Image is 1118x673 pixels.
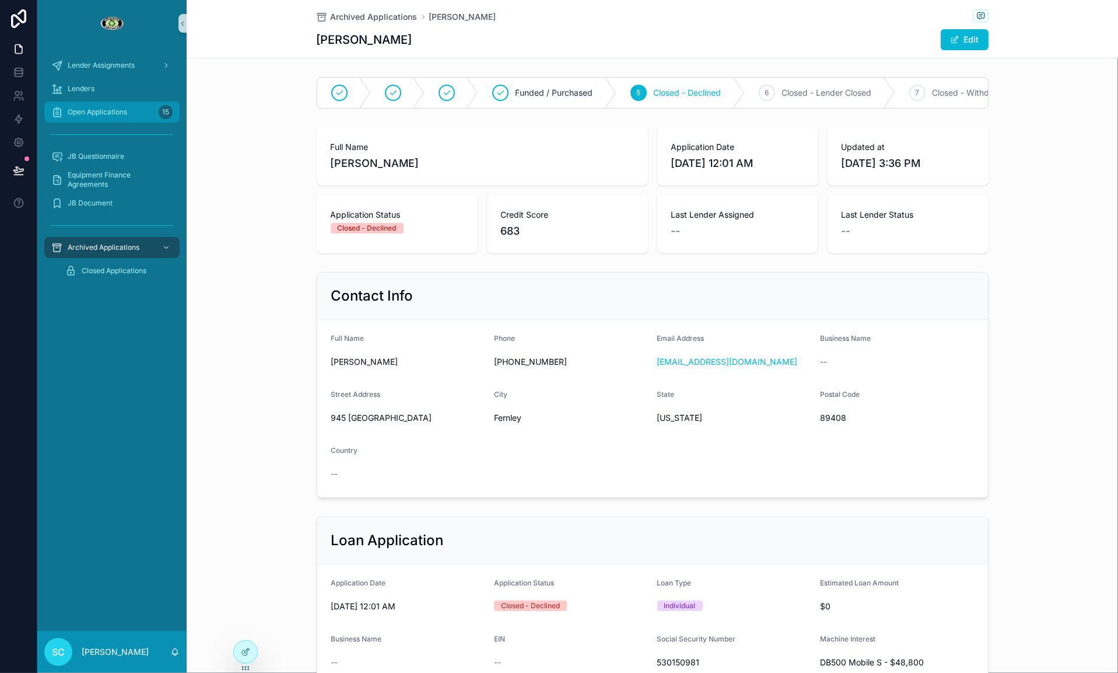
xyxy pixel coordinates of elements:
[68,170,168,189] span: Equipment Finance Agreements
[842,223,851,239] span: --
[159,105,173,119] div: 15
[820,601,974,612] span: $0
[671,223,681,239] span: --
[68,84,94,93] span: Lenders
[68,198,113,208] span: JB Document
[52,645,65,659] span: SC
[331,446,358,455] span: Country
[44,193,180,214] a: JB Document
[820,412,974,424] span: 89408
[68,107,127,117] span: Open Applications
[494,657,501,668] span: --
[820,356,827,368] span: --
[657,634,736,643] span: Social Security Number
[915,88,919,97] span: 7
[671,141,804,153] span: Application Date
[317,11,418,23] a: Archived Applications
[68,61,135,70] span: Lender Assignments
[82,266,146,276] span: Closed Applications
[671,155,804,172] span: [DATE] 12:01 AM
[331,657,338,668] span: --
[820,578,899,587] span: Estimated Loan Amount
[44,169,180,190] a: Equipment Finance Agreements
[331,11,418,23] span: Archived Applications
[820,657,974,668] span: DB500 Mobile S - $48,800
[820,390,860,399] span: Postal Code
[494,412,648,424] span: Fernley
[933,87,1054,99] span: Closed - Withdrawn / Cancelled
[331,209,464,221] span: Application Status
[338,223,397,233] div: Closed - Declined
[671,209,804,221] span: Last Lender Assigned
[331,468,338,480] span: --
[941,29,989,50] button: Edit
[82,646,149,658] p: [PERSON_NAME]
[331,634,382,643] span: Business Name
[657,578,692,587] span: Loan Type
[331,287,413,305] h2: Contact Info
[820,334,871,343] span: Business Name
[331,601,485,612] span: [DATE] 12:01 AM
[842,141,975,153] span: Updated at
[820,634,875,643] span: Machine Interest
[331,141,634,153] span: Full Name
[494,334,515,343] span: Phone
[429,11,496,23] a: [PERSON_NAME]
[657,356,798,368] a: [EMAIL_ADDRESS][DOMAIN_NAME]
[501,223,634,239] span: 683
[331,412,485,424] span: 945 [GEOGRAPHIC_DATA]
[58,260,180,281] a: Closed Applications
[331,578,386,587] span: Application Date
[494,634,505,643] span: EIN
[494,390,507,399] span: City
[494,578,554,587] span: Application Status
[100,14,124,33] img: App logo
[44,237,180,258] a: Archived Applications
[657,334,705,343] span: Email Address
[516,87,593,99] span: Funded / Purchased
[44,146,180,167] a: JB Questionnaire
[501,601,560,611] div: Closed - Declined
[331,155,634,172] span: [PERSON_NAME]
[331,334,365,343] span: Full Name
[842,155,975,172] span: [DATE] 3:36 PM
[657,412,811,424] span: [US_STATE]
[44,78,180,99] a: Lenders
[842,209,975,221] span: Last Lender Status
[657,390,675,399] span: State
[657,657,811,668] span: 530150981
[331,390,381,399] span: Street Address
[44,102,180,123] a: Open Applications15
[501,209,634,221] span: Credit Score
[44,55,180,76] a: Lender Assignments
[331,356,485,368] span: [PERSON_NAME]
[782,87,872,99] span: Closed - Lender Closed
[68,243,139,252] span: Archived Applications
[494,356,648,368] span: [PHONE_NUMBER]
[68,152,124,161] span: JB Questionnaire
[664,601,696,611] div: Individual
[765,88,769,97] span: 6
[654,87,721,99] span: Closed - Declined
[37,47,187,297] div: scrollable content
[317,32,412,48] h1: [PERSON_NAME]
[331,531,444,550] h2: Loan Application
[636,88,640,97] span: 5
